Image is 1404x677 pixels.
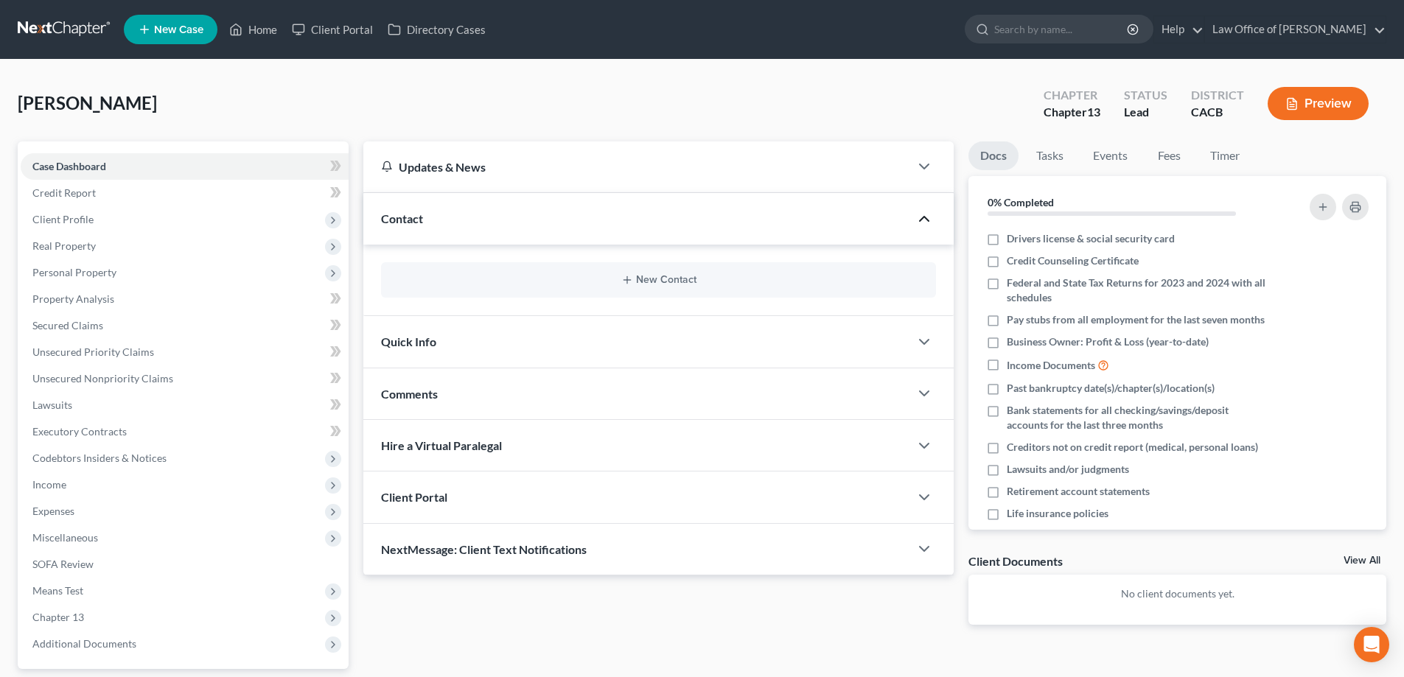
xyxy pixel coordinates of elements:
[1007,484,1150,499] span: Retirement account statements
[1007,276,1269,305] span: Federal and State Tax Returns for 2023 and 2024 with all schedules
[32,186,96,199] span: Credit Report
[1007,312,1265,327] span: Pay stubs from all employment for the last seven months
[381,387,438,401] span: Comments
[381,159,892,175] div: Updates & News
[18,92,157,113] span: [PERSON_NAME]
[1145,141,1192,170] a: Fees
[381,490,447,504] span: Client Portal
[1268,87,1369,120] button: Preview
[968,553,1063,569] div: Client Documents
[994,15,1129,43] input: Search by name...
[21,312,349,339] a: Secured Claims
[32,319,103,332] span: Secured Claims
[968,141,1019,170] a: Docs
[1007,403,1269,432] span: Bank statements for all checking/savings/deposit accounts for the last three months
[21,180,349,206] a: Credit Report
[1007,440,1258,455] span: Creditors not on credit report (medical, personal loans)
[21,365,349,392] a: Unsecured Nonpriority Claims
[32,637,136,650] span: Additional Documents
[21,392,349,418] a: Lawsuits
[32,160,106,172] span: Case Dashboard
[32,531,98,544] span: Miscellaneous
[1124,87,1167,104] div: Status
[1044,87,1100,104] div: Chapter
[1007,334,1209,349] span: Business Owner: Profit & Loss (year-to-date)
[32,558,94,570] span: SOFA Review
[1344,555,1380,566] a: View All
[1007,506,1108,521] span: Life insurance policies
[32,266,116,278] span: Personal Property
[32,425,127,438] span: Executory Contracts
[1081,141,1139,170] a: Events
[32,239,96,252] span: Real Property
[1191,87,1244,104] div: District
[21,418,349,445] a: Executory Contracts
[381,542,587,556] span: NextMessage: Client Text Notifications
[32,345,154,358] span: Unsecured Priority Claims
[1198,141,1251,170] a: Timer
[1044,104,1100,121] div: Chapter
[980,586,1375,601] p: No client documents yet.
[32,213,94,225] span: Client Profile
[21,153,349,180] a: Case Dashboard
[1124,104,1167,121] div: Lead
[32,478,66,491] span: Income
[32,584,83,597] span: Means Test
[32,292,114,305] span: Property Analysis
[1007,462,1129,477] span: Lawsuits and/or judgments
[1087,105,1100,119] span: 13
[1024,141,1075,170] a: Tasks
[154,24,203,35] span: New Case
[32,505,74,517] span: Expenses
[1154,16,1204,43] a: Help
[1205,16,1386,43] a: Law Office of [PERSON_NAME]
[1354,627,1389,662] div: Open Intercom Messenger
[21,339,349,365] a: Unsecured Priority Claims
[988,196,1054,208] strong: 0% Completed
[32,399,72,411] span: Lawsuits
[393,274,924,286] button: New Contact
[381,211,423,225] span: Contact
[32,372,173,385] span: Unsecured Nonpriority Claims
[381,438,502,452] span: Hire a Virtual Paralegal
[284,16,380,43] a: Client Portal
[1007,253,1139,268] span: Credit Counseling Certificate
[32,452,167,464] span: Codebtors Insiders & Notices
[32,611,84,623] span: Chapter 13
[21,286,349,312] a: Property Analysis
[1191,104,1244,121] div: CACB
[381,334,436,348] span: Quick Info
[21,551,349,578] a: SOFA Review
[380,16,493,43] a: Directory Cases
[222,16,284,43] a: Home
[1007,358,1095,373] span: Income Documents
[1007,381,1215,396] span: Past bankruptcy date(s)/chapter(s)/location(s)
[1007,231,1175,246] span: Drivers license & social security card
